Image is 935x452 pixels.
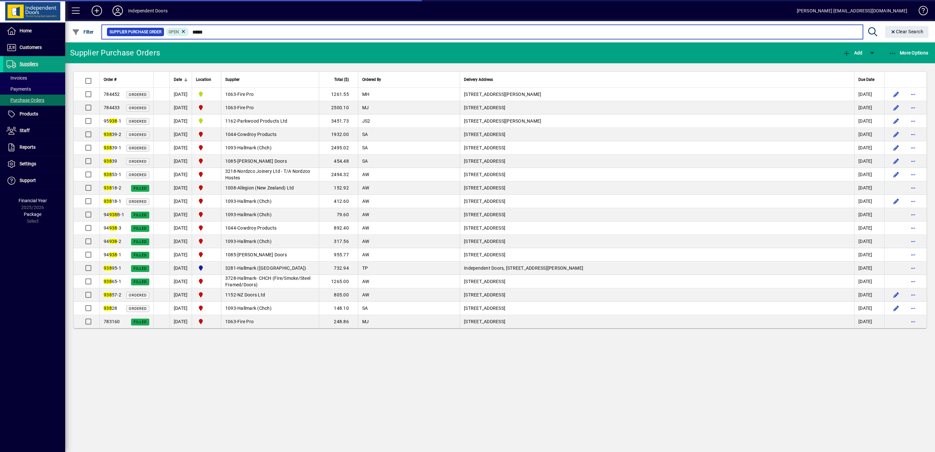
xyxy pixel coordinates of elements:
button: More options [908,290,918,300]
td: [STREET_ADDRESS] [460,248,854,262]
td: [STREET_ADDRESS][PERSON_NAME] [460,88,854,101]
td: [DATE] [170,88,192,101]
span: Payments [7,86,31,92]
div: [PERSON_NAME] [EMAIL_ADDRESS][DOMAIN_NAME] [797,6,907,16]
td: [DATE] [170,275,192,288]
td: [STREET_ADDRESS] [460,101,854,114]
td: [DATE] [170,155,192,168]
span: Ordered [129,133,147,137]
td: [DATE] [854,114,884,128]
span: Parkwood Products Ltd [237,118,287,124]
div: Location [196,76,217,83]
span: Christchurch [196,130,217,138]
td: 152.92 [319,181,358,195]
span: Christchurch [196,197,217,205]
span: 783160 [104,319,120,324]
span: Package [24,212,41,217]
button: Clear [885,26,929,38]
button: Edit [891,303,901,313]
span: 53-1 [104,172,121,177]
td: - [221,88,319,101]
td: [DATE] [854,101,884,114]
a: Purchase Orders [3,95,65,106]
span: AW [362,239,369,244]
td: - [221,302,319,315]
em: 938 [104,306,112,311]
td: - [221,128,319,141]
span: Timaru [196,117,217,125]
div: Order # [104,76,149,83]
span: Ordered [129,146,147,150]
a: Invoices [3,72,65,83]
span: Home [20,28,32,33]
td: [DATE] [854,315,884,328]
span: Hallmark (Chch) [237,239,272,244]
span: Christchurch [196,237,217,245]
div: Total ($) [323,76,355,83]
button: Edit [891,116,901,126]
td: - [221,114,319,128]
td: - [221,235,319,248]
span: 18-1 [104,199,121,204]
span: 1152 [225,292,236,297]
td: [DATE] [854,248,884,262]
td: [STREET_ADDRESS][PERSON_NAME] [460,114,854,128]
span: Settings [20,161,36,166]
div: Due Date [858,76,880,83]
span: AW [362,252,369,257]
span: Cowdroy Products [237,132,276,137]
button: Edit [891,143,901,153]
span: Christchurch [196,224,217,232]
span: [PERSON_NAME] Doors [237,158,287,164]
span: Clear Search [890,29,924,34]
button: More options [908,156,918,166]
span: Hallmark (Chch) [237,145,272,150]
span: Staff [20,128,30,133]
a: Reports [3,139,65,156]
span: 1044 [225,132,236,137]
td: [DATE] [170,101,192,114]
span: Products [20,111,38,116]
span: Ordered [129,159,147,164]
span: Ordered [129,200,147,204]
button: Profile [107,5,128,17]
a: Knowledge Base [914,1,927,23]
span: Reports [20,144,36,150]
td: [DATE] [854,141,884,155]
button: Edit [891,290,901,300]
td: [DATE] [170,315,192,328]
span: Suppliers [20,61,38,67]
span: 1093 [225,145,236,150]
button: Add [86,5,107,17]
td: [DATE] [170,262,192,275]
button: More options [908,196,918,206]
div: Date [174,76,188,83]
span: 3218 [225,169,236,174]
span: Purchase Orders [7,98,44,103]
button: More options [908,236,918,247]
em: 938 [109,252,117,257]
td: 3451.73 [319,114,358,128]
td: [DATE] [854,88,884,101]
span: 1063 [225,92,236,97]
span: 94 -1 [104,252,121,257]
button: More options [908,303,918,313]
td: [STREET_ADDRESS] [460,302,854,315]
span: Ordered [129,173,147,177]
a: Support [3,173,65,189]
button: More options [908,263,918,273]
span: AW [362,172,369,177]
span: 95-1 [104,265,121,271]
span: Filled [134,186,147,190]
em: 938 [104,292,112,297]
td: - [221,208,319,221]
button: More options [908,223,918,233]
td: - [221,181,319,195]
button: More Options [887,47,930,59]
span: 784452 [104,92,120,97]
td: [DATE] [854,208,884,221]
td: [DATE] [170,195,192,208]
span: 39 [104,158,117,164]
td: [DATE] [854,262,884,275]
td: [STREET_ADDRESS] [460,168,854,181]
